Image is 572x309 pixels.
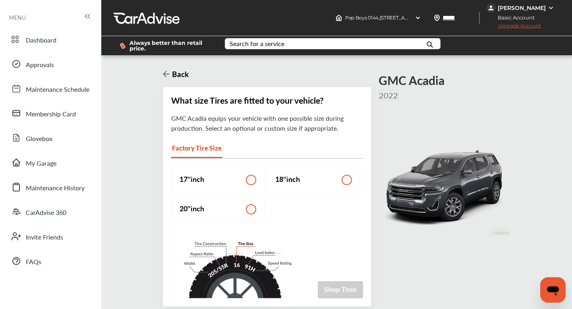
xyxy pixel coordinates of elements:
a: Dashboard [7,29,93,50]
button: Shop Tires [318,281,363,298]
img: 15153_st0640_046.jpg [379,109,511,236]
span: FAQs [26,257,41,267]
img: header-divider.bc55588e.svg [479,12,480,24]
span: Dashboard [26,35,56,46]
a: Maintenance Schedule [7,78,93,99]
a: Invite Friends [7,226,93,247]
img: dollor_label_vector.a70140d1.svg [120,42,126,49]
a: Shop Tires [318,285,363,294]
input: 18''inch [342,175,352,185]
a: FAQs [7,251,93,271]
img: jVpblrzwTbfkPYzPPzSLxeg0AAAAASUVORK5CYII= [486,3,496,13]
a: My Garage [7,152,93,173]
h4: GMC Acadia [379,73,444,88]
input: 20''inch [246,204,256,214]
a: Maintenance History [7,177,93,197]
div: Search for a service [230,41,284,47]
span: CarAdvise 360 [26,208,66,218]
span: Upgrade Account [486,23,541,33]
a: Approvals [7,54,93,74]
label: 17 '' inch [171,166,265,193]
span: Approvals [26,60,54,70]
input: 17''inch [246,175,256,185]
img: tire-size.d7294253.svg [171,239,299,298]
span: Invite Friends [26,232,63,243]
div: Factory Tire Size [171,139,222,158]
span: Maintenance History [26,183,85,193]
h3: Back [170,69,189,79]
div: What size Tires are fitted to your vehicle? [171,95,363,105]
iframe: Button to launch messaging window [540,277,566,303]
span: Always better than retail price. [129,40,212,51]
img: location_vector.a44bc228.svg [434,15,440,21]
span: Maintenance Schedule [26,85,89,95]
span: MENU [9,14,26,21]
a: Membership Card [7,103,93,124]
a: Glovebox [7,127,93,148]
img: WGsFRI8htEPBVLJbROoPRyZpYNWhNONpIPPETTm6eUC0GeLEiAAAAAElFTkSuQmCC [548,5,554,11]
p: 2022 [379,90,398,101]
span: Membership Card [26,109,76,120]
label: 20 '' inch [171,196,265,223]
img: header-down-arrow.9dd2ce7d.svg [415,15,421,21]
span: My Garage [26,158,56,169]
img: header-home-logo.8d720a4f.svg [336,15,342,21]
label: 18 '' inch [267,166,360,193]
span: Basic Account [487,14,541,22]
span: Pep Boys 0144 , [STREET_ADDRESS] [GEOGRAPHIC_DATA] , PA 19128 [345,15,498,21]
a: CarAdvise 360 [7,201,93,222]
div: [PERSON_NAME] [498,4,546,12]
span: Glovebox [26,134,52,144]
div: GMC Acadia equips your vehicle with one possible size during production. Select an optional or cu... [171,113,363,133]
